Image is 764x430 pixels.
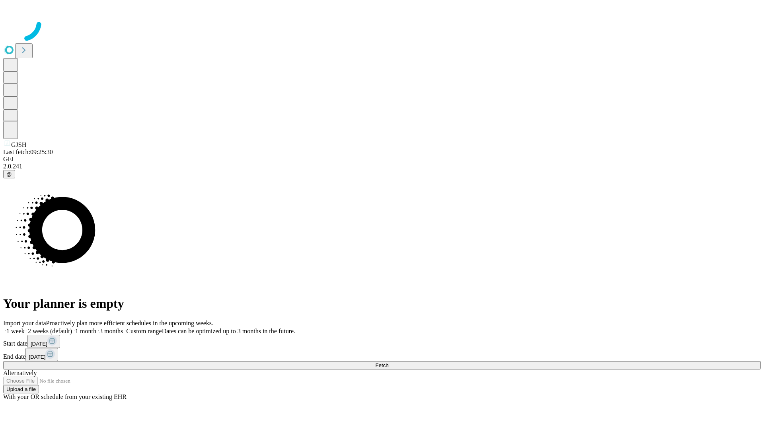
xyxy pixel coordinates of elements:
[3,361,761,369] button: Fetch
[31,341,47,347] span: [DATE]
[3,369,37,376] span: Alternatively
[3,163,761,170] div: 2.0.241
[3,170,15,178] button: @
[126,328,162,334] span: Custom range
[375,362,388,368] span: Fetch
[29,354,45,360] span: [DATE]
[3,335,761,348] div: Start date
[27,335,60,348] button: [DATE]
[3,156,761,163] div: GEI
[162,328,295,334] span: Dates can be optimized up to 3 months in the future.
[3,149,53,155] span: Last fetch: 09:25:30
[6,328,25,334] span: 1 week
[75,328,96,334] span: 1 month
[3,348,761,361] div: End date
[3,320,46,326] span: Import your data
[99,328,123,334] span: 3 months
[28,328,72,334] span: 2 weeks (default)
[25,348,58,361] button: [DATE]
[11,141,26,148] span: GJSH
[3,393,127,400] span: With your OR schedule from your existing EHR
[3,296,761,311] h1: Your planner is empty
[46,320,213,326] span: Proactively plan more efficient schedules in the upcoming weeks.
[3,385,39,393] button: Upload a file
[6,171,12,177] span: @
